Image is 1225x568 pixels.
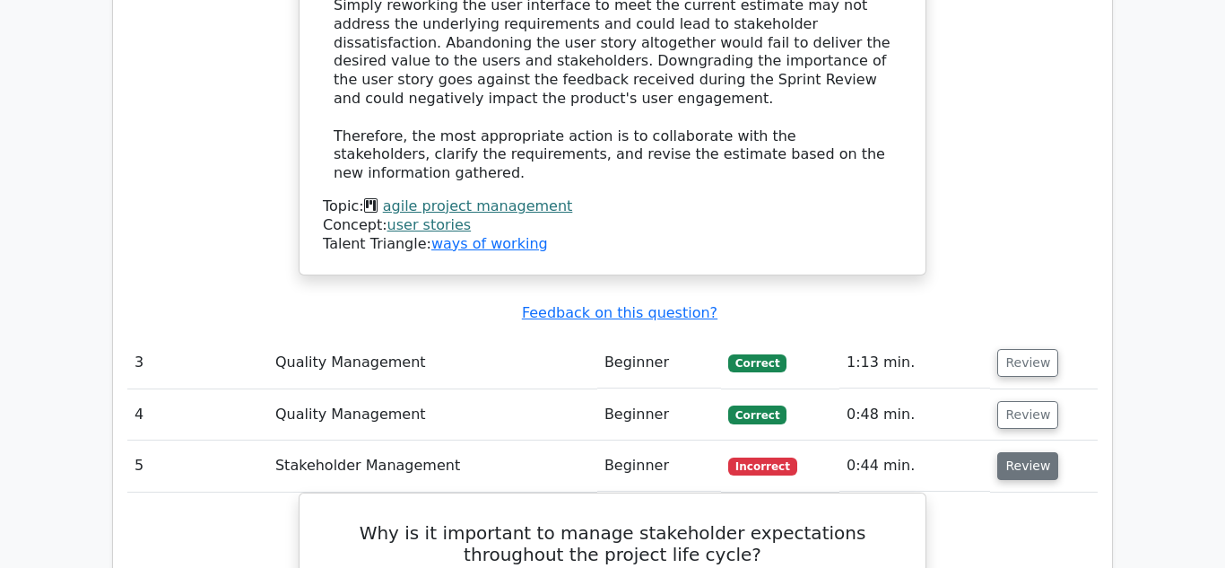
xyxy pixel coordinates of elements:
[728,458,797,476] span: Incorrect
[127,337,268,389] td: 3
[387,216,472,233] a: user stories
[597,337,721,389] td: Beginner
[997,452,1058,480] button: Review
[431,235,548,252] a: ways of working
[997,349,1058,377] button: Review
[839,389,990,441] td: 0:48 min.
[839,337,990,389] td: 1:13 min.
[127,441,268,492] td: 5
[323,216,902,235] div: Concept:
[522,304,717,321] a: Feedback on this question?
[268,389,597,441] td: Quality Management
[597,441,721,492] td: Beginner
[321,522,904,565] h5: Why is it important to manage stakeholder expectations throughout the project life cycle?
[997,401,1058,429] button: Review
[597,389,721,441] td: Beginner
[383,197,573,214] a: agile project management
[268,337,597,389] td: Quality Management
[839,441,990,492] td: 0:44 min.
[268,441,597,492] td: Stakeholder Management
[728,354,786,372] span: Correct
[323,197,902,253] div: Talent Triangle:
[127,389,268,441] td: 4
[323,197,902,216] div: Topic:
[728,406,786,424] span: Correct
